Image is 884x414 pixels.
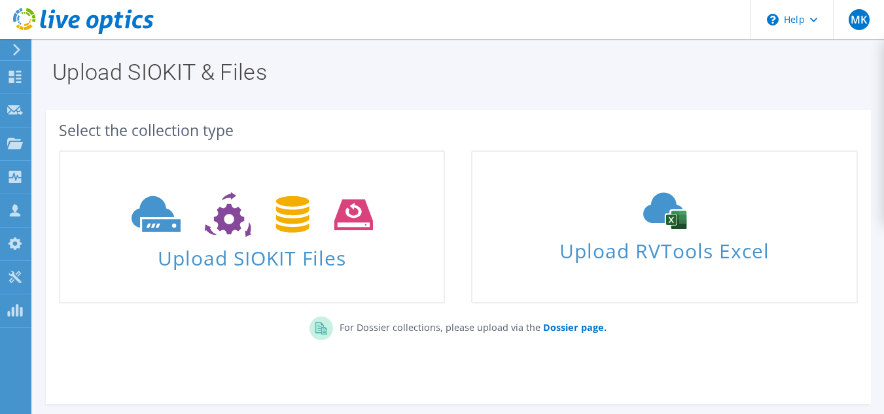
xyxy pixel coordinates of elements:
a: Upload RVTools Excel [471,150,857,303]
span: Upload RVTools Excel [472,233,856,262]
span: MK [849,9,870,30]
p: For Dossier collections, please upload via the [333,317,607,335]
svg: \n [767,14,779,26]
div: Select the collection type [59,123,858,137]
span: Upload SIOKIT Files [60,240,444,268]
a: Upload SIOKIT Files [59,150,445,303]
a: Dossier page. [540,321,607,334]
h1: Upload SIOKIT & Files [52,61,858,83]
b: Dossier page. [543,321,607,334]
